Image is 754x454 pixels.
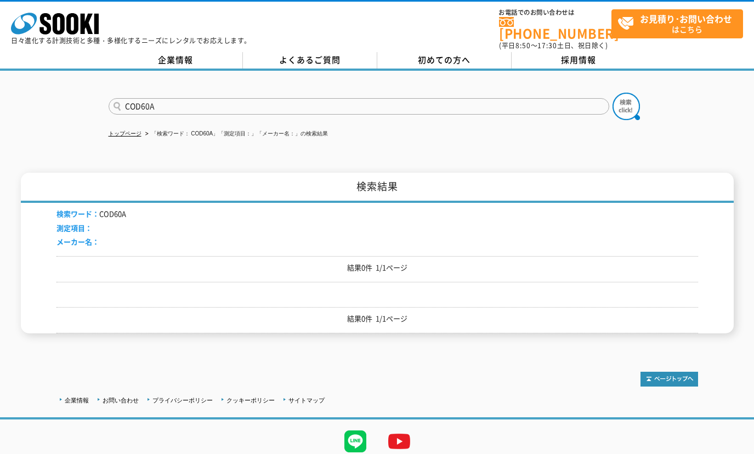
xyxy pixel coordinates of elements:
[109,98,609,115] input: 商品名、型式、NETIS番号を入力してください
[243,52,377,69] a: よくあるご質問
[613,93,640,120] img: btn_search.png
[56,223,92,233] span: 測定項目：
[143,128,328,140] li: 「検索ワード： COD60A」「測定項目：」「メーカー名：」の検索結果
[640,12,732,25] strong: お見積り･お問い合わせ
[109,52,243,69] a: 企業情報
[152,397,213,404] a: プライバシーポリシー
[226,397,275,404] a: クッキーポリシー
[617,10,742,37] span: はこちら
[11,37,251,44] p: 日々進化する計測技術と多種・多様化するニーズにレンタルでお応えします。
[640,372,698,387] img: トップページへ
[65,397,89,404] a: 企業情報
[418,54,470,66] span: 初めての方へ
[288,397,325,404] a: サイトマップ
[377,52,512,69] a: 初めての方へ
[499,41,608,50] span: (平日 ～ 土日、祝日除く)
[499,17,611,39] a: [PHONE_NUMBER]
[21,173,734,203] h1: 検索結果
[512,52,646,69] a: 採用情報
[56,208,99,219] span: 検索ワード：
[537,41,557,50] span: 17:30
[56,262,698,274] p: 結果0件 1/1ページ
[56,313,698,325] p: 結果0件 1/1ページ
[499,9,611,16] span: お電話でのお問い合わせは
[56,208,126,220] li: COD60A
[56,236,99,247] span: メーカー名：
[515,41,531,50] span: 8:50
[611,9,743,38] a: お見積り･お問い合わせはこちら
[103,397,139,404] a: お問い合わせ
[109,130,141,137] a: トップページ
